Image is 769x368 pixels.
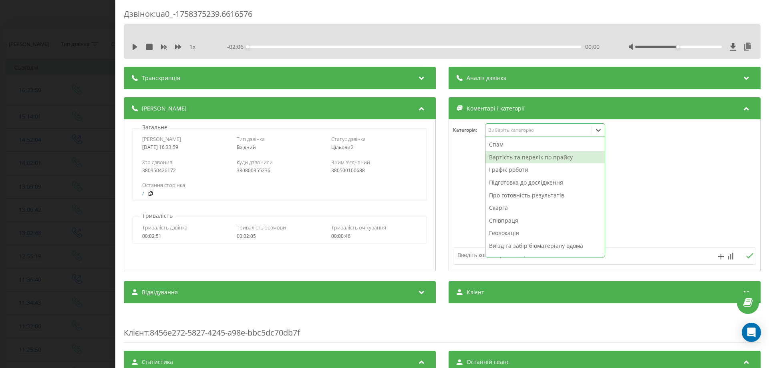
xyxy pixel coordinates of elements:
[331,159,370,166] span: З ким з'єднаний
[488,127,588,133] div: Виберіть категорію
[142,168,228,173] div: 380950426172
[142,181,185,189] span: Остання сторінка
[227,43,248,51] span: - 02:06
[142,105,187,113] span: [PERSON_NAME]
[585,43,600,51] span: 00:00
[331,233,417,239] div: 00:00:46
[142,233,228,239] div: 00:02:51
[467,105,525,113] span: Коментарі і категорії
[124,8,761,24] div: Дзвінок : ua0_-1758375239.6616576
[142,224,187,231] span: Тривалість дзвінка
[467,288,484,296] span: Клієнт
[189,43,195,51] span: 1 x
[142,135,181,143] span: [PERSON_NAME]
[331,135,366,143] span: Статус дзвінка
[140,123,169,131] p: Загальне
[124,327,148,338] span: Клієнт
[485,214,605,227] div: Співпраця
[485,189,605,202] div: Про готовність результатів
[331,144,354,151] span: Цільовий
[140,212,175,220] p: Тривалість
[142,145,228,150] div: [DATE] 16:33:59
[124,311,761,343] div: : 8456e272-5827-4245-a98e-bbc5dc70db7f
[485,252,605,265] div: Інтерпретація
[331,168,417,173] div: 380500100688
[237,168,323,173] div: 380800355236
[237,233,323,239] div: 00:02:05
[485,138,605,151] div: Спам
[142,74,180,82] span: Транскрипція
[142,288,178,296] span: Відвідування
[676,45,680,48] div: Accessibility label
[142,159,172,166] span: Хто дзвонив
[453,127,485,133] h4: Категорія :
[142,358,173,366] span: Статистика
[485,201,605,214] div: Скарга
[237,159,273,166] span: Куди дзвонили
[742,323,761,342] div: Open Intercom Messenger
[246,45,249,48] div: Accessibility label
[485,151,605,164] div: Вартість та перелік по прайсу
[485,239,605,252] div: Виїзд та забір біоматеріалу вдома
[485,227,605,239] div: Геолокація
[485,163,605,176] div: Графік роботи
[237,224,286,231] span: Тривалість розмови
[142,191,144,197] a: /
[237,135,265,143] span: Тип дзвінка
[485,176,605,189] div: Підготовка до дослідження
[237,144,256,151] span: Вхідний
[467,74,507,82] span: Аналіз дзвінка
[467,358,509,366] span: Останній сеанс
[331,224,386,231] span: Тривалість очікування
